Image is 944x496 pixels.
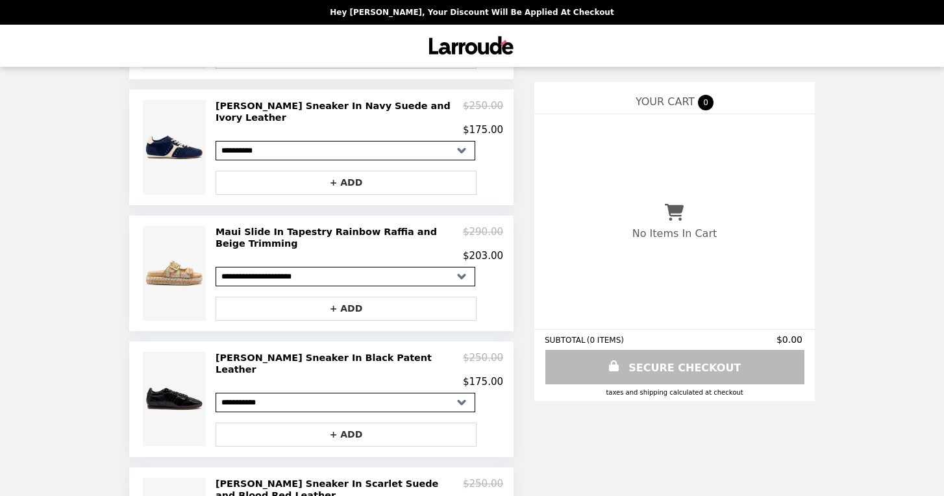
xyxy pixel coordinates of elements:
[425,32,519,59] img: Brand Logo
[216,267,475,286] select: Select a product variant
[216,393,475,412] select: Select a product variant
[776,334,804,345] span: $0.00
[143,226,209,321] img: Maui Slide In Tapestry Rainbow Raffia and Beige Trimming
[545,336,587,345] span: SUBTOTAL
[330,8,614,17] p: Hey [PERSON_NAME], your discount will be applied at checkout
[216,352,463,376] h2: [PERSON_NAME] Sneaker In Black Patent Leather
[636,95,695,108] span: YOUR CART
[545,389,804,396] div: Taxes and Shipping calculated at checkout
[463,352,503,376] p: $250.00
[216,226,463,250] h2: Maui Slide In Tapestry Rainbow Raffia and Beige Trimming
[463,376,503,388] p: $175.00
[216,297,477,321] button: + ADD
[216,171,477,195] button: + ADD
[216,141,475,160] select: Select a product variant
[216,423,477,447] button: + ADD
[463,250,503,262] p: $203.00
[216,100,463,124] h2: [PERSON_NAME] Sneaker In Navy Suede and Ivory Leather
[143,352,209,447] img: Stella Sneaker In Black Patent Leather
[463,124,503,136] p: $175.00
[463,226,503,250] p: $290.00
[698,95,714,110] span: 0
[143,100,209,195] img: Stella Sneaker In Navy Suede and Ivory Leather
[463,100,503,124] p: $250.00
[632,227,717,240] p: No Items In Cart
[587,336,624,345] span: ( 0 ITEMS )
